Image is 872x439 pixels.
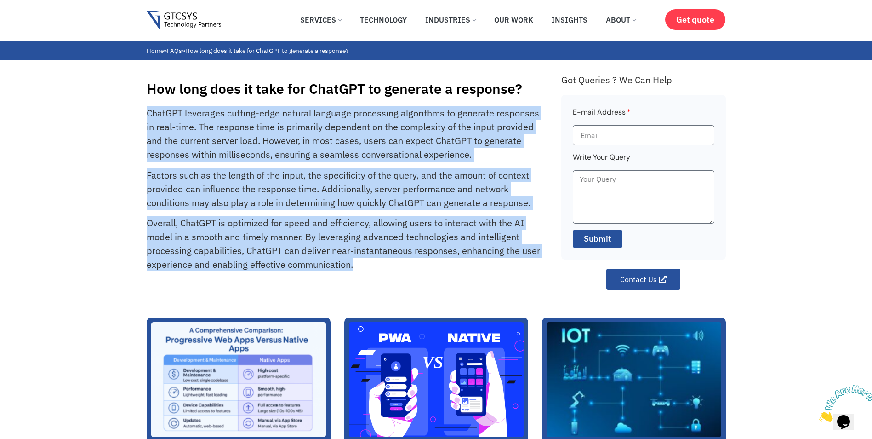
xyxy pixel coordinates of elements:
span: How long does it take for ChatGPT to generate a response? [185,46,348,55]
p: Overall, ChatGPT is optimized for speed and efficiency, allowing users to interact with the AI mo... [147,216,541,271]
span: Get quote [676,15,714,24]
iframe: chat widget [815,381,872,425]
label: Write Your Query [573,151,630,170]
a: Progressive Web Apps vs. Native Apps [349,322,524,438]
button: Submit [573,230,622,248]
span: » » [147,46,348,55]
img: A Comprehensive Comparison [150,321,326,439]
a: Our Work [487,10,540,30]
div: Got Queries ? We Can Help [561,74,726,86]
a: Technology [353,10,414,30]
h1: How long does it take for ChatGPT to generate a response? [147,81,552,97]
form: Faq Form [573,106,714,254]
a: Contact Us [606,269,680,290]
a: A Comprehensive Comparison [151,322,326,438]
span: Submit [584,233,611,245]
input: Email [573,125,714,145]
img: Chat attention grabber [4,4,61,40]
a: Insights [545,10,594,30]
a: Services [293,10,348,30]
p: Factors such as the length of the input, the specificity of the query, and the amount of context ... [147,168,541,210]
a: IOT [547,322,721,438]
img: Gtcsys logo [147,11,222,30]
p: ChatGPT leverages cutting-edge natural language processing algorithms to generate responses in re... [147,106,541,162]
a: About [599,10,643,30]
label: E-mail Address [573,106,631,125]
a: Home [147,46,164,55]
a: FAQs [167,46,182,55]
a: Industries [418,10,483,30]
a: Get quote [665,9,725,30]
span: Contact Us [620,276,657,283]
